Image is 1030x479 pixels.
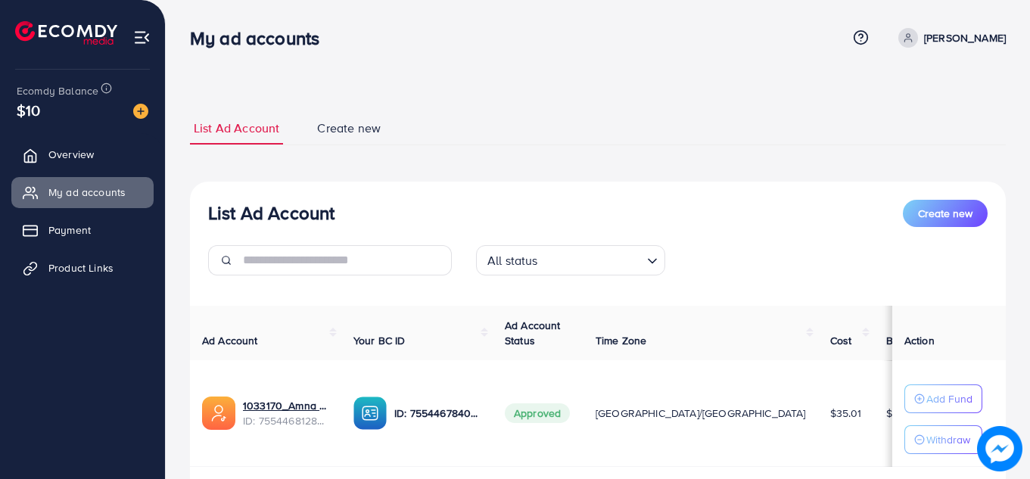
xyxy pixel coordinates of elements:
img: logo [15,21,117,45]
img: image [977,426,1022,471]
a: My ad accounts [11,177,154,207]
div: <span class='underline'>1033170_Amna Collection_1758911713596</span></br>7554468128542195713 [243,398,329,429]
span: ID: 7554468128542195713 [243,413,329,428]
span: Product Links [48,260,114,275]
p: ID: 7554467840363937808 [394,404,481,422]
img: ic-ads-acc.e4c84228.svg [202,397,235,430]
span: Ecomdy Balance [17,83,98,98]
span: List Ad Account [194,120,279,137]
a: Payment [11,215,154,245]
span: Your BC ID [353,333,406,348]
a: [PERSON_NAME] [892,28,1006,48]
span: Ad Account [202,333,258,348]
span: $10 [17,99,40,121]
a: 1033170_Amna Collection_1758911713596 [243,398,329,413]
span: Time Zone [596,333,646,348]
img: image [133,104,148,119]
span: Overview [48,147,94,162]
button: Withdraw [904,425,982,454]
span: [GEOGRAPHIC_DATA]/[GEOGRAPHIC_DATA] [596,406,806,421]
a: Product Links [11,253,154,283]
span: Action [904,333,935,348]
h3: My ad accounts [190,27,331,49]
button: Create new [903,200,988,227]
div: Search for option [476,245,665,275]
span: $35.01 [830,406,862,421]
span: All status [484,250,541,272]
button: Add Fund [904,384,982,413]
img: ic-ba-acc.ded83a64.svg [353,397,387,430]
p: Add Fund [926,390,972,408]
p: Withdraw [926,431,970,449]
a: Overview [11,139,154,170]
span: Approved [505,403,570,423]
span: Create new [918,206,972,221]
span: My ad accounts [48,185,126,200]
span: Create new [317,120,381,137]
span: Payment [48,222,91,238]
img: menu [133,29,151,46]
p: [PERSON_NAME] [924,29,1006,47]
input: Search for option [543,247,641,272]
span: Ad Account Status [505,318,561,348]
span: Cost [830,333,852,348]
h3: List Ad Account [208,202,335,224]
